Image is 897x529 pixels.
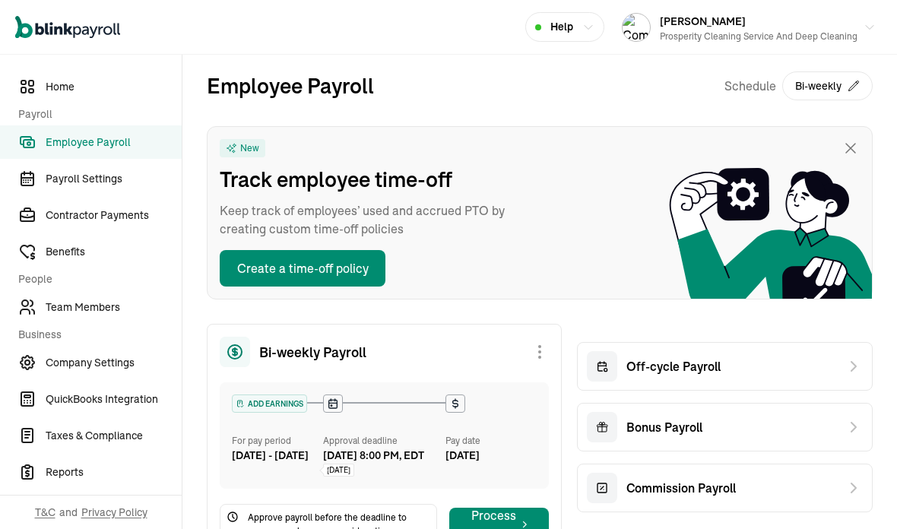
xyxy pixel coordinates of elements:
[18,106,173,122] span: Payroll
[327,464,350,476] span: [DATE]
[323,434,439,448] div: Approval deadline
[46,244,182,260] span: Benefits
[233,395,306,412] div: ADD EARNINGS
[626,479,736,497] span: Commission Payroll
[81,505,147,520] span: Privacy Policy
[46,299,182,315] span: Team Members
[220,163,524,195] span: Track employee time-off
[626,418,702,436] span: Bonus Payroll
[445,434,537,448] div: Pay date
[46,207,182,223] span: Contractor Payments
[46,464,182,480] span: Reports
[323,448,424,464] div: [DATE] 8:00 PM, EDT
[232,434,323,448] div: For pay period
[626,357,721,375] span: Off-cycle Payroll
[660,14,746,28] span: [PERSON_NAME]
[207,70,374,102] h2: Employee Payroll
[240,142,259,154] span: New
[46,355,182,371] span: Company Settings
[35,505,55,520] span: T&C
[46,391,182,407] span: QuickBooks Integration
[18,327,173,343] span: Business
[623,14,650,41] img: Company logo
[46,428,182,444] span: Taxes & Compliance
[46,135,182,150] span: Employee Payroll
[636,365,897,529] iframe: Chat Widget
[46,79,182,95] span: Home
[616,8,882,46] button: Company logo[PERSON_NAME]Prosperity Cleaning Service and Deep Cleaning
[782,71,873,100] button: Bi-weekly
[724,70,873,102] div: Schedule
[232,448,323,464] div: [DATE] - [DATE]
[550,19,573,35] span: Help
[46,171,182,187] span: Payroll Settings
[18,271,173,287] span: People
[259,342,366,363] span: Bi-weekly Payroll
[445,448,537,464] div: [DATE]
[220,201,524,238] span: Keep track of employees’ used and accrued PTO by creating custom time-off policies
[15,5,120,49] nav: Global
[660,30,857,43] div: Prosperity Cleaning Service and Deep Cleaning
[525,12,604,42] button: Help
[220,250,385,287] button: Create a time-off policy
